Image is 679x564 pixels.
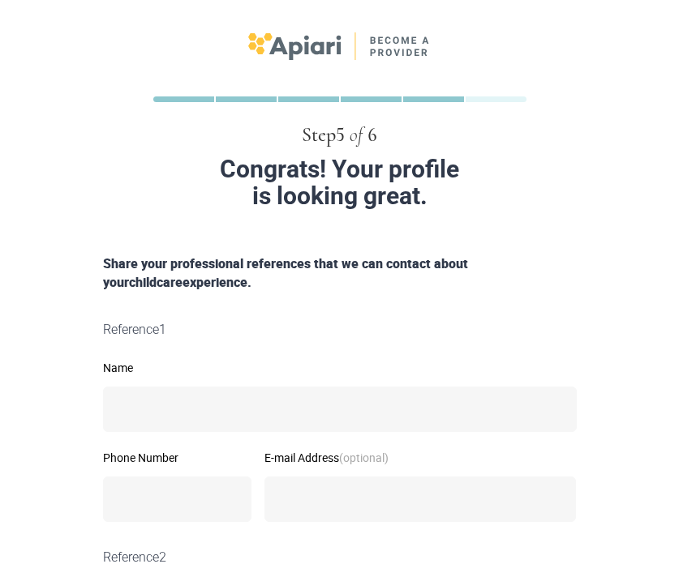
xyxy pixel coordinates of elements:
[103,362,577,374] label: Name
[248,32,431,60] img: logo
[97,254,583,292] div: Share your professional references that we can contact about your childcare experience.
[339,450,389,465] strong: (optional)
[97,321,583,340] div: Reference 1
[21,156,658,209] div: Congrats! Your profile is looking great.
[8,122,671,149] div: Step 5 6
[103,452,252,464] label: Phone Number
[264,450,389,465] span: E-mail Address
[350,126,363,145] span: of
